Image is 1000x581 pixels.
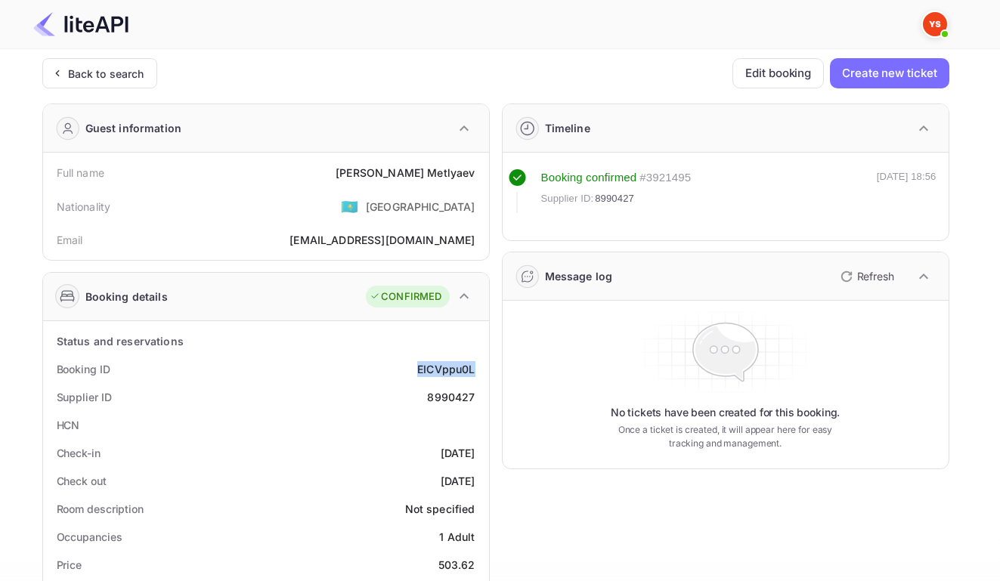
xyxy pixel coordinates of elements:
[57,232,83,248] div: Email
[438,557,475,573] div: 503.62
[611,405,841,420] p: No tickets have been created for this booking.
[68,66,144,82] div: Back to search
[57,361,110,377] div: Booking ID
[417,361,475,377] div: EICVppu0L
[427,389,475,405] div: 8990427
[289,232,475,248] div: [EMAIL_ADDRESS][DOMAIN_NAME]
[441,473,475,489] div: [DATE]
[57,501,144,517] div: Room description
[877,169,937,213] div: [DATE] 18:56
[341,193,358,220] span: United States
[857,268,894,284] p: Refresh
[57,529,122,545] div: Occupancies
[57,473,107,489] div: Check out
[606,423,845,450] p: Once a ticket is created, it will appear here for easy tracking and management.
[57,445,101,461] div: Check-in
[923,12,947,36] img: Yandex Support
[545,268,613,284] div: Message log
[370,289,441,304] div: CONFIRMED
[830,58,949,88] button: Create new ticket
[441,445,475,461] div: [DATE]
[595,191,634,206] span: 8990427
[85,120,182,136] div: Guest information
[57,165,104,181] div: Full name
[541,191,594,206] span: Supplier ID:
[57,417,80,433] div: HCN
[57,333,184,349] div: Status and reservations
[439,529,475,545] div: 1 Adult
[541,169,637,187] div: Booking confirmed
[366,199,475,215] div: [GEOGRAPHIC_DATA]
[85,289,168,304] div: Booking details
[57,389,112,405] div: Supplier ID
[57,557,82,573] div: Price
[57,199,111,215] div: Nationality
[405,501,475,517] div: Not specified
[732,58,824,88] button: Edit booking
[33,12,128,36] img: LiteAPI Logo
[831,264,900,289] button: Refresh
[639,169,691,187] div: # 3921495
[545,120,590,136] div: Timeline
[336,165,475,181] div: [PERSON_NAME] Metlyaev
